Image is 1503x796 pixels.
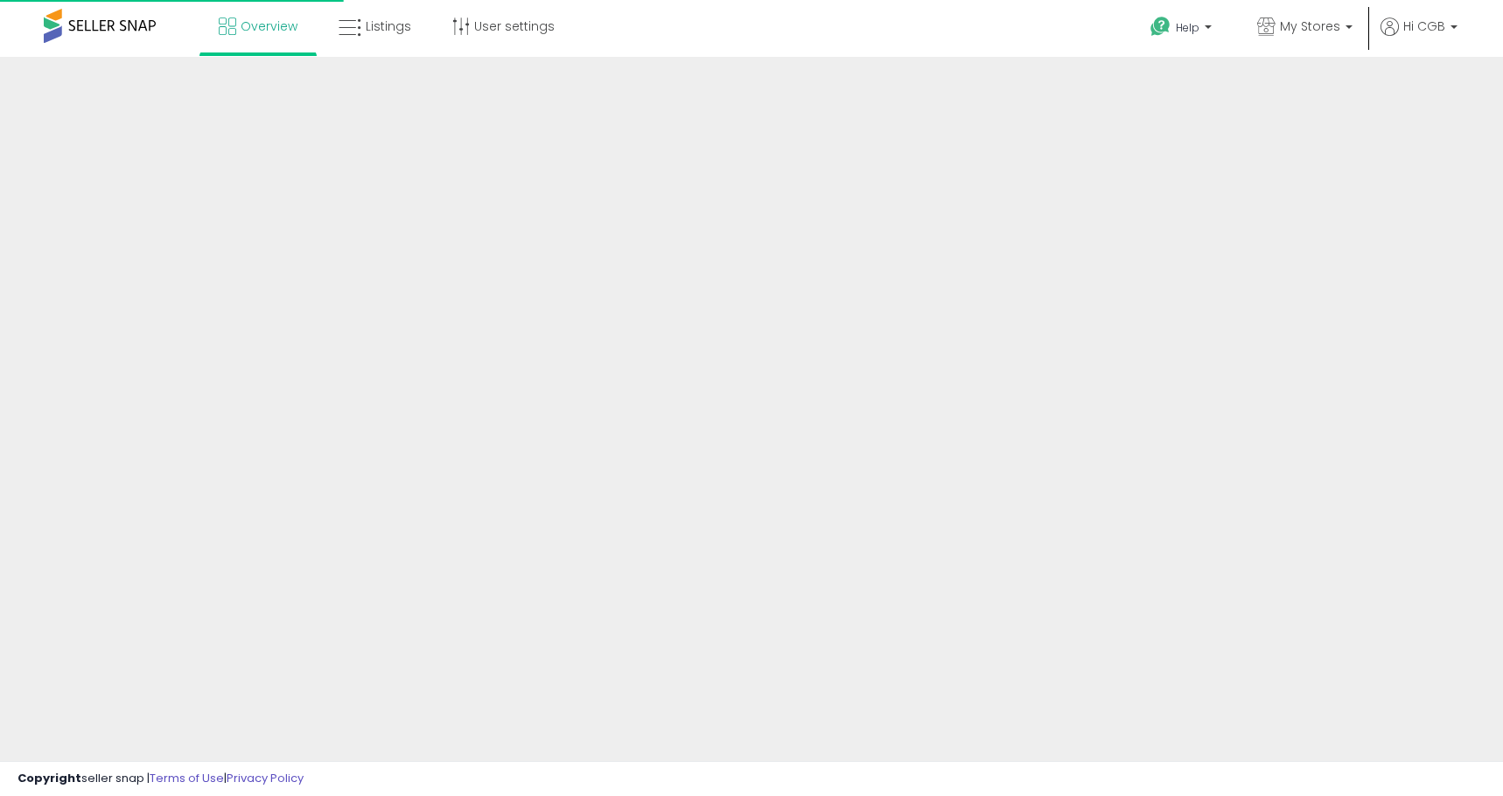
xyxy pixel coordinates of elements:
[1280,17,1340,35] span: My Stores
[150,770,224,786] a: Terms of Use
[1381,17,1458,57] a: Hi CGB
[1403,17,1445,35] span: Hi CGB
[1176,20,1199,35] span: Help
[17,770,81,786] strong: Copyright
[366,17,411,35] span: Listings
[1136,3,1229,57] a: Help
[1150,16,1171,38] i: Get Help
[227,770,304,786] a: Privacy Policy
[17,771,304,787] div: seller snap | |
[241,17,297,35] span: Overview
